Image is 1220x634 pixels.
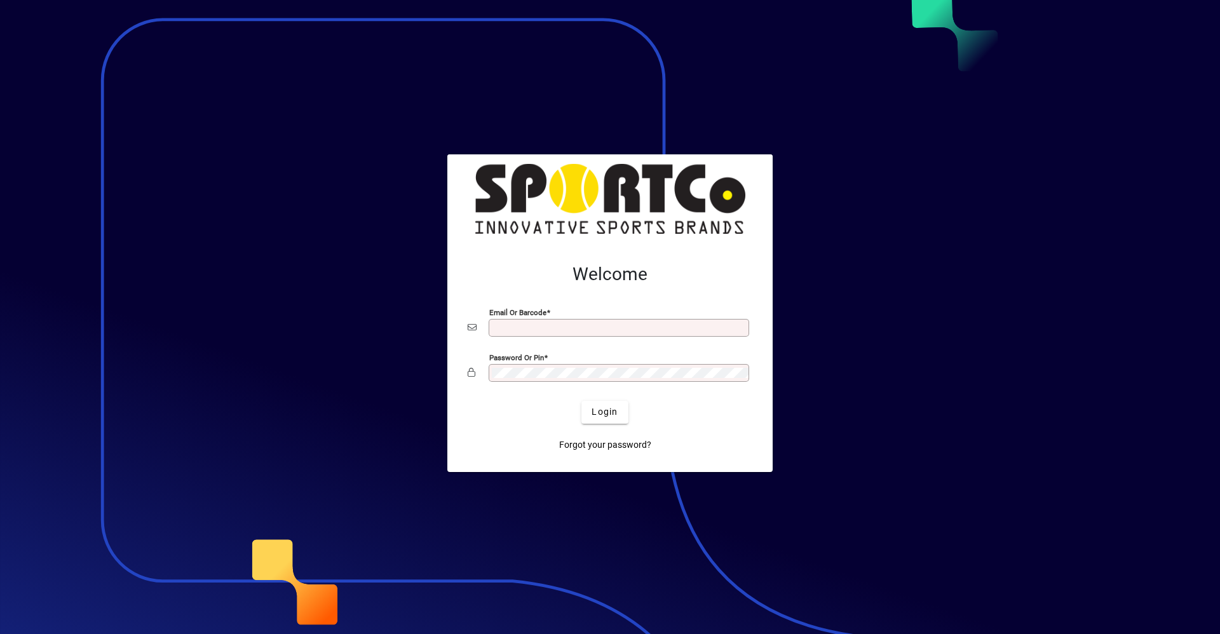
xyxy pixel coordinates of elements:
[468,264,752,285] h2: Welcome
[581,401,628,424] button: Login
[592,405,618,419] span: Login
[489,353,544,361] mat-label: Password or Pin
[554,434,656,457] a: Forgot your password?
[559,438,651,452] span: Forgot your password?
[489,307,546,316] mat-label: Email or Barcode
